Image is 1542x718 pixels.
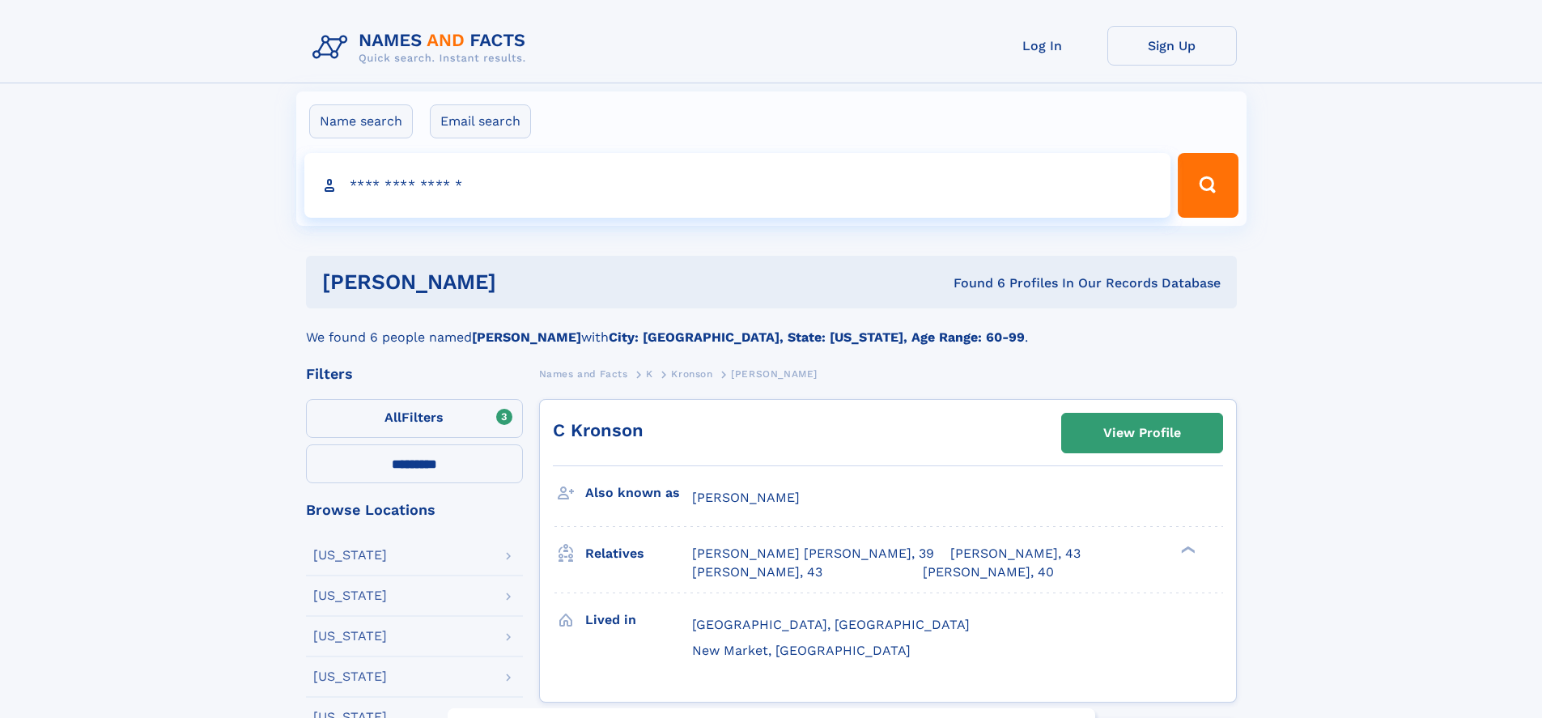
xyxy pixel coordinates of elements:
a: Kronson [671,363,712,384]
span: [PERSON_NAME] [692,490,800,505]
div: View Profile [1103,414,1181,452]
span: All [384,410,401,425]
span: [GEOGRAPHIC_DATA], [GEOGRAPHIC_DATA] [692,617,970,632]
a: [PERSON_NAME], 40 [923,563,1054,581]
a: Names and Facts [539,363,628,384]
img: Logo Names and Facts [306,26,539,70]
a: Sign Up [1107,26,1237,66]
div: [US_STATE] [313,549,387,562]
a: C Kronson [553,420,644,440]
div: Browse Locations [306,503,523,517]
label: Name search [309,104,413,138]
div: [US_STATE] [313,670,387,683]
a: View Profile [1062,414,1222,452]
h3: Relatives [585,540,692,567]
div: [US_STATE] [313,589,387,602]
a: [PERSON_NAME], 43 [692,563,822,581]
div: We found 6 people named with . [306,308,1237,347]
b: City: [GEOGRAPHIC_DATA], State: [US_STATE], Age Range: 60-99 [609,329,1025,345]
button: Search Button [1178,153,1238,218]
a: [PERSON_NAME] [PERSON_NAME], 39 [692,545,934,563]
label: Email search [430,104,531,138]
a: K [646,363,653,384]
span: [PERSON_NAME] [731,368,818,380]
div: Found 6 Profiles In Our Records Database [724,274,1221,292]
span: New Market, [GEOGRAPHIC_DATA] [692,643,911,658]
span: Kronson [671,368,712,380]
label: Filters [306,399,523,438]
div: [US_STATE] [313,630,387,643]
b: [PERSON_NAME] [472,329,581,345]
div: ❯ [1177,545,1196,555]
span: K [646,368,653,380]
h3: Lived in [585,606,692,634]
div: Filters [306,367,523,381]
h3: Also known as [585,479,692,507]
a: [PERSON_NAME], 43 [950,545,1081,563]
h1: [PERSON_NAME] [322,272,725,292]
input: search input [304,153,1171,218]
a: Log In [978,26,1107,66]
